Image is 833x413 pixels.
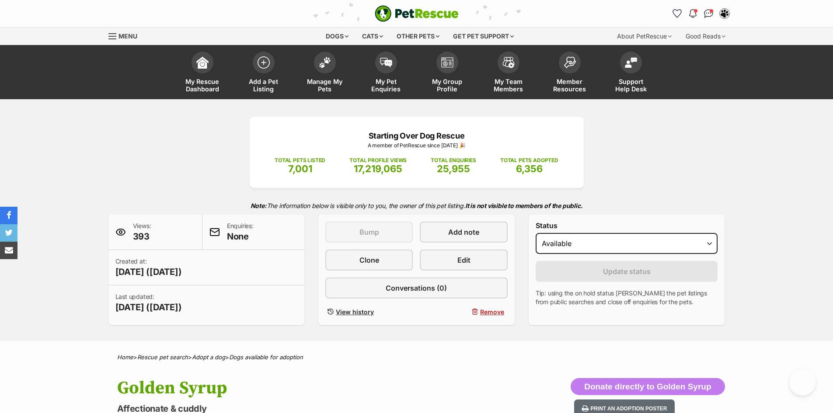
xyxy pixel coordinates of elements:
[196,56,209,69] img: dashboard-icon-eb2f2d2d3e046f16d808141f083e7271f6b2e854fb5c12c21221c1fb7104beca.svg
[536,261,718,282] button: Update status
[325,250,413,271] a: Clone
[366,78,406,93] span: My Pet Enquiries
[448,227,479,237] span: Add note
[420,250,507,271] a: Edit
[670,7,732,21] ul: Account quick links
[375,5,459,22] a: PetRescue
[600,47,662,99] a: Support Help Desk
[457,255,471,265] span: Edit
[117,354,133,361] a: Home
[625,57,637,68] img: help-desk-icon-fdf02630f3aa405de69fd3d07c3f3aa587a6932b1a1747fa1d2bba05be0121f9.svg
[437,163,470,174] span: 25,955
[359,255,379,265] span: Clone
[263,130,571,142] p: Starting Over Dog Rescue
[183,78,222,93] span: My Rescue Dashboard
[489,78,528,93] span: My Team Members
[420,305,507,318] button: Remove
[680,28,732,45] div: Good Reads
[115,257,182,278] p: Created at:
[539,47,600,99] a: Member Resources
[133,230,151,243] span: 393
[133,222,151,243] p: Views:
[480,307,504,316] span: Remove
[611,78,651,93] span: Support Help Desk
[349,156,407,164] p: TOTAL PROFILE VIEWS
[263,142,571,149] p: A member of PetRescue since [DATE] 🎉
[251,202,267,209] strong: Note:
[704,9,713,18] img: chat-41dd97257d64d25036548639549fe6c8038ab92f7586957e7f3b1b290dea8141.svg
[244,78,283,93] span: Add a Pet Listing
[336,307,374,316] span: View history
[108,197,725,215] p: The information below is visible only to you, the owner of this pet listing.
[95,354,738,361] div: > > >
[536,222,718,229] label: Status
[465,202,583,209] strong: It is not visible to members of the public.
[320,28,355,45] div: Dogs
[375,5,459,22] img: logo-e224e6f780fb5917bec1dbf3a21bbac754714ae5b6737aabdf751b685950b380.svg
[119,32,137,40] span: Menu
[115,266,182,278] span: [DATE] ([DATE])
[550,78,589,93] span: Member Resources
[275,156,325,164] p: TOTAL PETS LISTED
[229,354,303,361] a: Dogs available for adoption
[502,57,515,68] img: team-members-icon-5396bd8760b3fe7c0b43da4ab00e1e3bb1a5d9ba89233759b79545d2d3fc5d0d.svg
[431,156,476,164] p: TOTAL ENQUIRIES
[325,278,508,298] a: Conversations (0)
[689,9,696,18] img: notifications-46538b983faf8c2785f20acdc204bb7945ddae34d4c08c2a6579f10ce5e182be.svg
[564,56,576,68] img: member-resources-icon-8e73f808a243e03378d46382f2149f9095a855e16c252ad45f914b54edf8863c.svg
[441,57,453,68] img: group-profile-icon-3fa3cf56718a62981997c0bc7e787c4b2cf8bcc04b72c1350f741eb67cf2f40e.svg
[428,78,467,93] span: My Group Profile
[172,47,233,99] a: My Rescue Dashboard
[702,7,716,21] a: Conversations
[319,57,331,68] img: manage-my-pets-icon-02211641906a0b7f246fdf0571729dbe1e7629f14944591b6c1af311fb30b64b.svg
[390,28,446,45] div: Other pets
[305,78,345,93] span: Manage My Pets
[380,58,392,67] img: pet-enquiries-icon-7e3ad2cf08bfb03b45e93fb7055b45f3efa6380592205ae92323e6603595dc1f.svg
[356,47,417,99] a: My Pet Enquiries
[115,292,182,313] p: Last updated:
[686,7,700,21] button: Notifications
[670,7,684,21] a: Favourites
[115,301,182,313] span: [DATE] ([DATE])
[500,156,558,164] p: TOTAL PETS ADOPTED
[192,354,225,361] a: Adopt a dog
[233,47,294,99] a: Add a Pet Listing
[356,28,389,45] div: Cats
[571,378,725,396] button: Donate directly to Golden Syrup
[386,283,447,293] span: Conversations (0)
[417,47,478,99] a: My Group Profile
[258,56,270,69] img: add-pet-listing-icon-0afa8454b4691262ce3f59096e99ab1cd57d4a30225e0717b998d2c9b9846f56.svg
[420,222,507,243] a: Add note
[478,47,539,99] a: My Team Members
[516,163,543,174] span: 6,356
[720,9,729,18] img: Lynda Smith profile pic
[354,163,402,174] span: 17,219,065
[294,47,356,99] a: Manage My Pets
[227,222,254,243] p: Enquiries:
[603,266,651,277] span: Update status
[288,163,312,174] span: 7,001
[718,7,732,21] button: My account
[137,354,188,361] a: Rescue pet search
[611,28,678,45] div: About PetRescue
[789,369,816,396] iframe: Help Scout Beacon - Open
[117,378,487,398] h1: Golden Syrup
[325,222,413,243] button: Bump
[447,28,520,45] div: Get pet support
[325,305,413,318] a: View history
[536,289,718,306] p: Tip: using the on hold status [PERSON_NAME] the pet listings from public searches and close off e...
[359,227,379,237] span: Bump
[227,230,254,243] span: None
[108,28,143,43] a: Menu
